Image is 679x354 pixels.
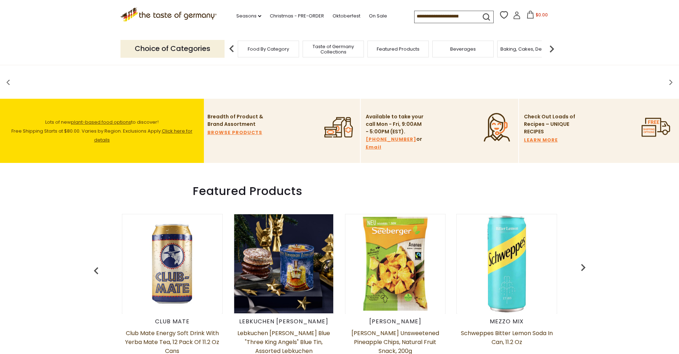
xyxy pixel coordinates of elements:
[524,136,558,144] a: LEARN MORE
[225,42,239,56] img: previous arrow
[457,214,556,313] img: Schweppes Bitter Lemon Soda in Can, 11.2 oz
[500,46,556,52] a: Baking, Cakes, Desserts
[305,44,362,55] a: Taste of Germany Collections
[524,113,576,135] p: Check Out Loads of Recipes – UNIQUE RECIPES
[346,214,445,313] img: Seeberger Unsweetened Pineapple Chips, Natural Fruit Snack, 200g
[456,318,557,325] div: Mezzo Mix
[207,129,262,137] a: BROWSE PRODUCTS
[333,12,360,20] a: Oktoberfest
[270,12,324,20] a: Christmas - PRE-ORDER
[233,318,334,325] div: Lebkuchen [PERSON_NAME]
[366,143,381,151] a: Email
[89,264,103,278] img: previous arrow
[94,128,192,143] a: Click here for details
[345,318,446,325] div: [PERSON_NAME]
[366,135,416,143] a: [PHONE_NUMBER]
[207,113,266,128] p: Breadth of Product & Brand Assortment
[123,214,222,313] img: Club Mate Energy Soft Drink with Yerba Mate Tea, 12 pack of 11.2 oz cans
[576,260,590,275] img: previous arrow
[120,40,225,57] p: Choice of Categories
[369,12,387,20] a: On Sale
[366,113,425,151] p: Available to take your call Mon - Fri, 9:00AM - 5:00PM (EST). or
[236,12,261,20] a: Seasons
[234,214,333,313] img: Lebkuchen Schmidt Blue
[71,119,131,125] a: plant-based food options
[522,11,552,21] button: $0.00
[377,46,420,52] a: Featured Products
[450,46,476,52] a: Beverages
[536,12,548,18] span: $0.00
[11,119,192,143] span: Lots of new to discover! Free Shipping Starts at $80.00. Varies by Region. Exclusions Apply.
[545,42,559,56] img: next arrow
[248,46,289,52] a: Food By Category
[122,318,223,325] div: Club Mate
